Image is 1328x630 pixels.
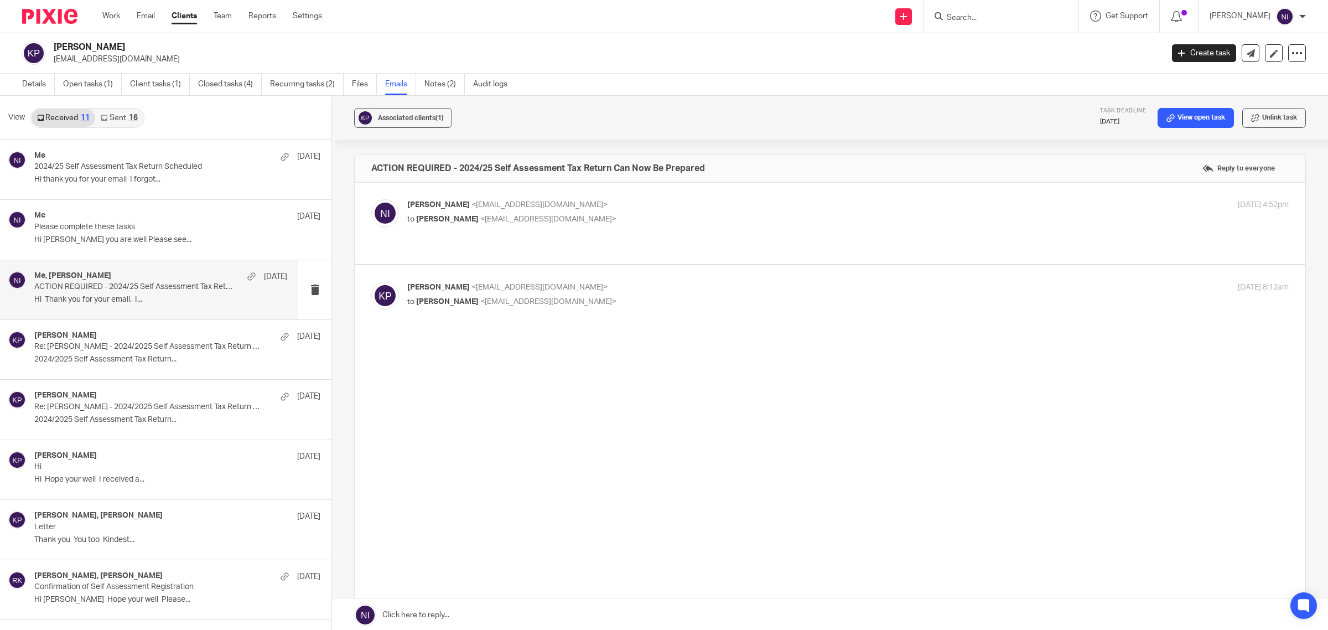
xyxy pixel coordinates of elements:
[407,298,414,306] span: to
[8,112,25,123] span: View
[480,298,616,306] span: <[EMAIL_ADDRESS][DOMAIN_NAME]>
[480,215,616,223] span: <[EMAIL_ADDRESS][DOMAIN_NAME]>
[297,151,320,162] p: [DATE]
[424,74,465,95] a: Notes (2)
[371,199,399,227] img: svg%3E
[34,355,320,364] p: 2024/2025 Self Assessment Tax Return...
[22,42,45,65] img: svg%3E
[130,74,190,95] a: Client tasks (1)
[378,115,444,121] span: Associated clients
[8,151,26,169] img: svg%3E
[407,215,414,223] span: to
[95,109,143,127] a: Sent16
[270,74,344,95] a: Recurring tasks (2)
[137,11,155,22] a: Email
[22,9,77,24] img: Pixie
[34,331,97,340] h4: [PERSON_NAME]
[1276,8,1294,25] img: svg%3E
[34,402,263,412] p: Re: [PERSON_NAME] - 2024/2025 Self Assessment Tax Return Questionnaire
[34,462,263,472] p: Hi
[34,271,111,281] h4: Me, [PERSON_NAME]
[946,13,1045,23] input: Search
[407,201,470,209] span: [PERSON_NAME]
[473,74,516,95] a: Audit logs
[1172,44,1236,62] a: Create task
[129,114,138,122] div: 16
[102,11,120,22] a: Work
[8,211,26,229] img: svg%3E
[63,74,122,95] a: Open tasks (1)
[34,342,263,352] p: Re: [PERSON_NAME] - 2024/2025 Self Assessment Tax Return Questionnaire
[297,331,320,342] p: [DATE]
[54,54,1155,65] p: [EMAIL_ADDRESS][DOMAIN_NAME]
[1100,108,1147,113] span: Task deadline
[34,571,163,581] h4: [PERSON_NAME], [PERSON_NAME]
[297,211,320,222] p: [DATE]
[172,11,197,22] a: Clients
[1238,199,1289,211] p: [DATE] 4:52pm
[357,110,373,126] img: svg%3E
[1106,12,1148,20] span: Get Support
[34,535,320,545] p: Thank you You too Kindest...
[264,271,287,282] p: [DATE]
[435,115,444,121] span: (1)
[8,511,26,529] img: svg%3E
[371,282,399,309] img: svg%3E
[34,223,263,232] p: Please complete these tasks
[34,162,263,172] p: 2024/25 Self Assessment Tax Return Scheduled
[1200,160,1278,177] label: Reply to everyone
[1210,11,1270,22] p: [PERSON_NAME]
[416,298,479,306] span: [PERSON_NAME]
[81,114,90,122] div: 11
[471,283,608,291] span: <[EMAIL_ADDRESS][DOMAIN_NAME]>
[34,391,97,400] h4: [PERSON_NAME]
[407,283,470,291] span: [PERSON_NAME]
[8,391,26,409] img: svg%3E
[34,151,45,161] h4: Me
[34,523,263,532] p: Letter
[248,11,276,22] a: Reports
[1158,108,1234,128] a: View open task
[297,571,320,582] p: [DATE]
[1100,117,1147,126] p: [DATE]
[54,42,935,53] h2: [PERSON_NAME]
[385,74,416,95] a: Emails
[354,108,452,128] button: Associated clients(1)
[297,451,320,462] p: [DATE]
[8,271,26,289] img: svg%3E
[34,582,263,592] p: Confirmation of Self Assessment Registration
[297,511,320,522] p: [DATE]
[34,295,287,304] p: Hi Thank you for your email. I...
[471,201,608,209] span: <[EMAIL_ADDRESS][DOMAIN_NAME]>
[34,175,320,184] p: Hi thank you for your email I forgot...
[198,74,262,95] a: Closed tasks (4)
[34,511,163,520] h4: [PERSON_NAME], [PERSON_NAME]
[371,163,705,174] h4: ACTION REQUIRED - 2024/25 Self Assessment Tax Return Can Now Be Prepared
[22,74,55,95] a: Details
[34,211,45,220] h4: Me
[34,415,320,425] p: 2024/2025 Self Assessment Tax Return...
[34,475,320,484] p: Hi Hope your well I received a...
[34,595,320,605] p: Hi [PERSON_NAME] Hope your well Please...
[8,571,26,589] img: svg%3E
[1242,108,1306,128] button: Unlink task
[8,451,26,469] img: svg%3E
[1238,282,1289,293] p: [DATE] 8:12am
[32,109,95,127] a: Received11
[214,11,232,22] a: Team
[34,235,320,245] p: Hi [PERSON_NAME] you are well Please see...
[34,282,237,292] p: ACTION REQUIRED - 2024/25 Self Assessment Tax Return Can Now Be Prepared
[297,391,320,402] p: [DATE]
[416,215,479,223] span: [PERSON_NAME]
[8,331,26,349] img: svg%3E
[352,74,377,95] a: Files
[34,451,97,461] h4: [PERSON_NAME]
[293,11,322,22] a: Settings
